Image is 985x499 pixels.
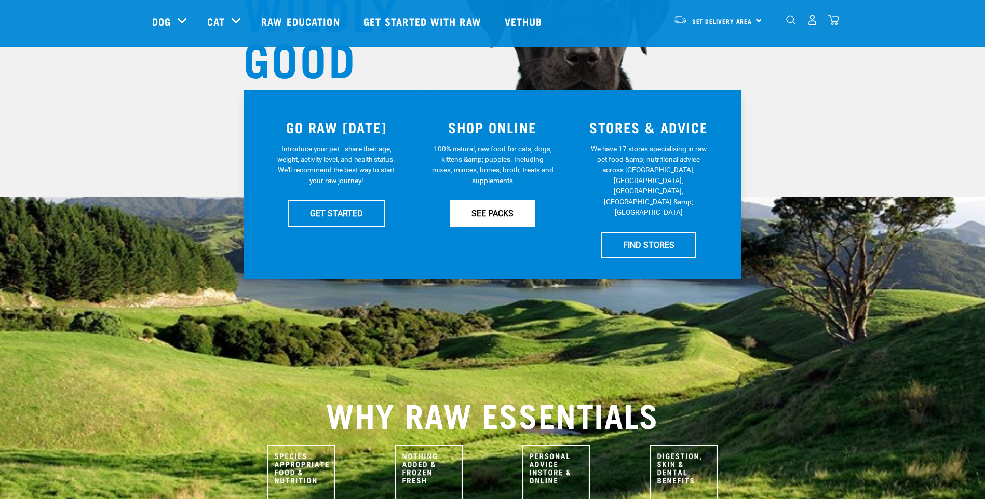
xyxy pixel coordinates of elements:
[275,144,397,186] p: Introduce your pet—share their age, weight, activity level, and health status. We'll recommend th...
[828,15,839,25] img: home-icon@2x.png
[450,200,535,226] a: SEE PACKS
[152,395,833,433] h2: WHY RAW ESSENTIALS
[431,144,554,186] p: 100% natural, raw food for cats, dogs, kittens &amp; puppies. Including mixes, minces, bones, bro...
[288,200,385,226] a: GET STARTED
[692,19,752,23] span: Set Delivery Area
[251,1,353,42] a: Raw Education
[601,232,696,258] a: FIND STORES
[588,144,710,218] p: We have 17 stores specialising in raw pet food &amp; nutritional advice across [GEOGRAPHIC_DATA],...
[494,1,556,42] a: Vethub
[207,13,225,29] a: Cat
[786,15,796,25] img: home-icon-1@2x.png
[152,13,171,29] a: Dog
[673,15,687,24] img: van-moving.png
[265,119,409,135] h3: GO RAW [DATE]
[807,15,818,25] img: user.png
[577,119,721,135] h3: STORES & ADVICE
[421,119,564,135] h3: SHOP ONLINE
[353,1,494,42] a: Get started with Raw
